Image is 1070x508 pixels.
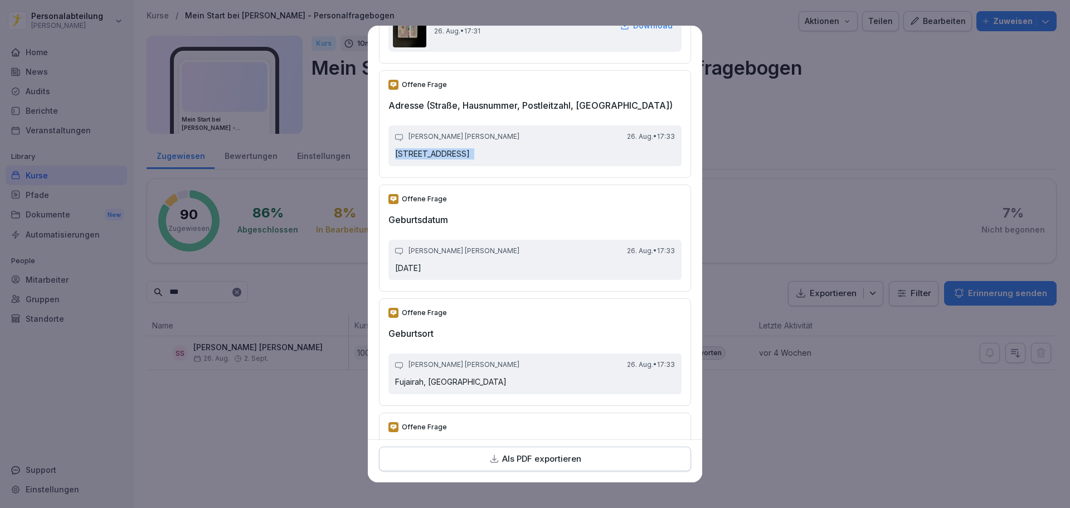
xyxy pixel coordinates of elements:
[395,263,675,274] p: [DATE]
[402,308,447,318] p: Offene Frage
[393,3,426,47] img: jzcuzan7f3yw66djhi34r2qt.png
[395,148,675,159] p: [STREET_ADDRESS]
[408,246,519,256] p: [PERSON_NAME] [PERSON_NAME]
[502,453,581,466] p: Als PDF exportieren
[434,26,502,36] p: 26. Aug. • 17:31
[402,194,447,204] p: Offene Frage
[627,246,675,256] p: 26. Aug. • 17:33
[627,132,675,142] p: 26. Aug. • 17:33
[633,20,673,31] p: Download
[379,447,691,472] button: Als PDF exportieren
[402,422,447,432] p: Offene Frage
[627,360,675,370] p: 26. Aug. • 17:33
[388,213,682,226] h2: Geburtsdatum
[395,376,675,388] p: Fujairah, [GEOGRAPHIC_DATA]
[408,132,519,142] p: [PERSON_NAME] [PERSON_NAME]
[408,360,519,370] p: [PERSON_NAME] [PERSON_NAME]
[388,99,682,112] h2: Adresse (Straße, Hausnummer, Postleitzahl, [GEOGRAPHIC_DATA])
[402,80,447,90] p: Offene Frage
[388,327,682,340] h2: Geburtsort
